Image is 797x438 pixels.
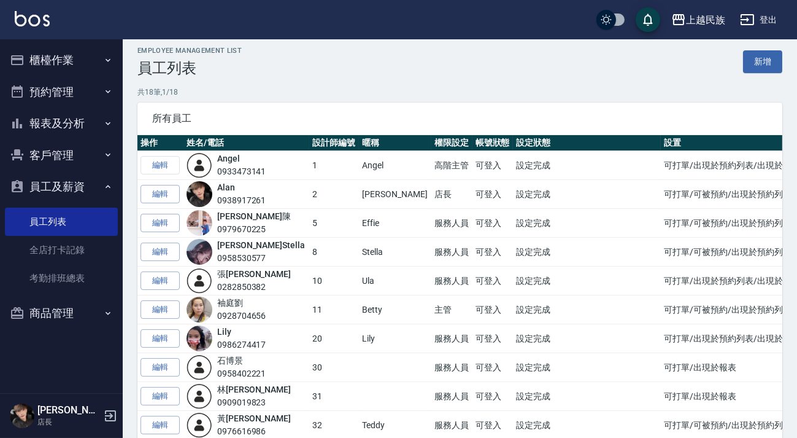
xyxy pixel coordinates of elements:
[217,194,266,207] div: 0938917261
[431,135,472,151] th: 權限設定
[513,382,661,411] td: 設定完成
[217,269,291,279] a: 張[PERSON_NAME]
[359,295,431,324] td: Betty
[359,209,431,238] td: Effie
[5,236,118,264] a: 全店打卡記錄
[217,327,231,337] a: Lily
[309,238,359,267] td: 8
[513,295,661,324] td: 設定完成
[141,243,180,262] a: 編輯
[309,267,359,295] td: 10
[137,135,183,151] th: 操作
[431,209,472,238] td: 服務人員
[309,382,359,411] td: 31
[686,12,725,28] div: 上越民族
[141,416,180,435] a: 編輯
[5,171,118,203] button: 員工及薪資
[359,180,431,209] td: [PERSON_NAME]
[187,412,212,438] img: user-login-man-human-body-mobile-person-512.png
[217,385,291,394] a: 林[PERSON_NAME]
[152,112,768,125] span: 所有員工
[513,267,661,295] td: 設定完成
[513,209,661,238] td: 設定完成
[137,60,242,77] h3: 員工列表
[141,358,180,377] a: 編輯
[217,252,305,265] div: 0958530577
[431,151,472,180] td: 高階主管
[217,356,243,366] a: 石博景
[217,165,266,178] div: 0933473141
[309,180,359,209] td: 2
[472,382,514,411] td: 可登入
[472,151,514,180] td: 可登入
[431,353,472,382] td: 服務人員
[217,211,291,221] a: [PERSON_NAME]陳
[472,324,514,353] td: 可登入
[217,367,266,380] div: 0958402221
[513,135,661,151] th: 設定狀態
[187,239,212,265] img: avatar.jpeg
[187,181,212,207] img: avatar.jpeg
[359,135,431,151] th: 暱稱
[5,264,118,292] a: 考勤排班總表
[217,413,291,423] a: 黃[PERSON_NAME]
[5,108,118,139] button: 報表及分析
[10,404,34,428] img: Person
[472,353,514,382] td: 可登入
[309,135,359,151] th: 設計師編號
[5,297,118,329] button: 商品管理
[137,47,242,55] h2: Employee Management List
[472,295,514,324] td: 可登入
[37,416,100,428] p: 店長
[359,151,431,180] td: Angel
[431,295,472,324] td: 主管
[217,298,243,308] a: 袖庭劉
[141,329,180,348] a: 編輯
[187,210,212,236] img: avatar.jpeg
[217,182,235,192] a: Alan
[217,240,305,250] a: [PERSON_NAME]Stella
[141,185,180,204] a: 編輯
[513,353,661,382] td: 設定完成
[187,383,212,409] img: user-login-man-human-body-mobile-person-512.png
[141,214,180,233] a: 編輯
[359,267,431,295] td: Ula
[217,310,266,323] div: 0928704656
[472,238,514,267] td: 可登入
[431,238,472,267] td: 服務人員
[217,425,291,438] div: 0976616986
[309,353,359,382] td: 30
[37,404,100,416] h5: [PERSON_NAME]
[137,87,782,98] p: 共 18 筆, 1 / 18
[217,338,266,351] div: 0986274417
[309,295,359,324] td: 11
[472,135,514,151] th: 帳號狀態
[187,268,212,294] img: user-login-man-human-body-mobile-person-512.png
[472,180,514,209] td: 可登入
[5,76,118,108] button: 預約管理
[359,238,431,267] td: Stella
[217,154,240,163] a: Angel
[141,272,180,291] a: 編輯
[217,223,291,236] div: 0979670225
[472,267,514,295] td: 可登入
[743,50,782,73] a: 新增
[431,267,472,295] td: 服務人員
[666,7,730,33] button: 上越民族
[141,300,180,319] a: 編輯
[636,7,660,32] button: save
[513,324,661,353] td: 設定完成
[513,180,661,209] td: 設定完成
[431,180,472,209] td: 店長
[187,354,212,380] img: user-login-man-human-body-mobile-person-512.png
[5,44,118,76] button: 櫃檯作業
[359,324,431,353] td: Lily
[217,281,291,294] div: 0282850382
[513,151,661,180] td: 設定完成
[735,9,782,31] button: 登出
[431,382,472,411] td: 服務人員
[309,209,359,238] td: 5
[309,324,359,353] td: 20
[431,324,472,353] td: 服務人員
[472,209,514,238] td: 可登入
